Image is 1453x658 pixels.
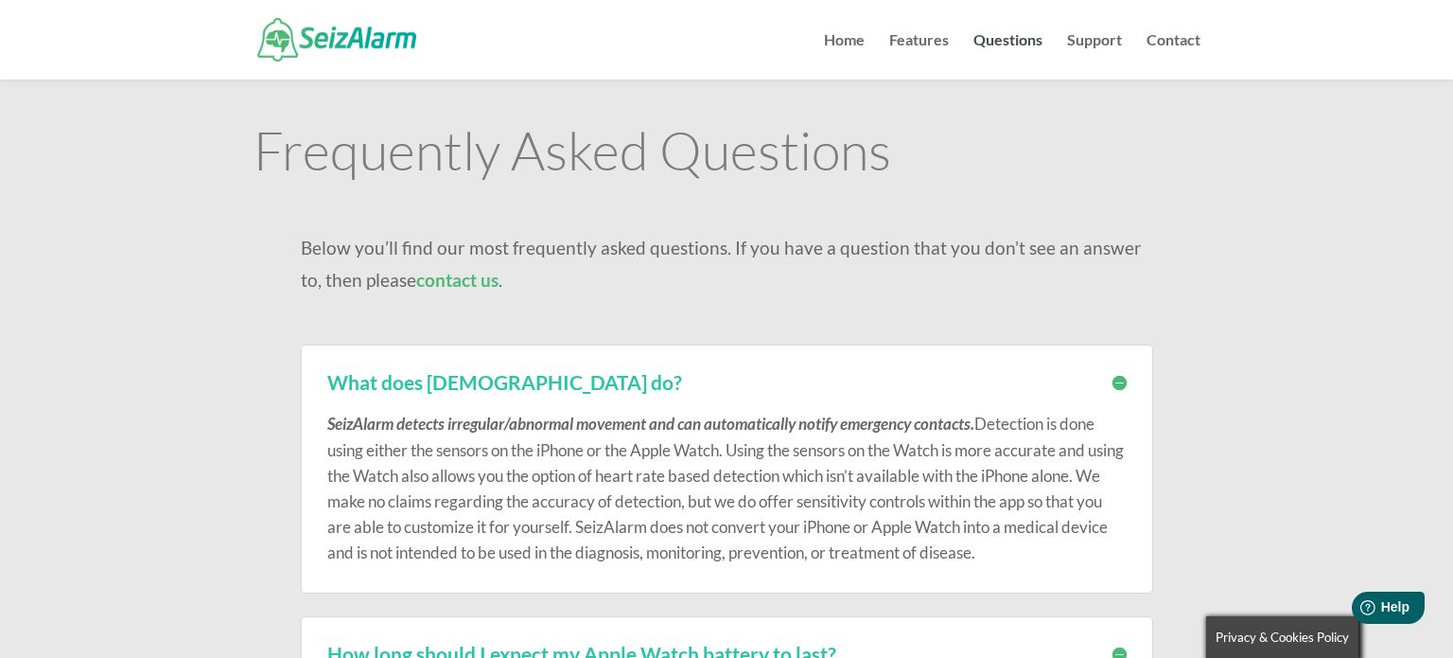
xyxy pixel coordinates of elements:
[889,33,949,80] a: Features
[257,18,417,61] img: SeizAlarm
[254,123,1200,186] h1: Frequently Asked Questions
[1216,630,1349,645] span: Privacy & Cookies Policy
[1285,584,1432,637] iframe: Help widget launcher
[824,33,865,80] a: Home
[1067,33,1122,80] a: Support
[327,411,1127,565] p: Detection is done using either the sensors on the iPhone or the Apple Watch. Using the sensors on...
[327,414,974,434] em: SeizAlarm detects irregular/abnormal movement and can automatically notify emergency contacts.
[973,33,1042,80] a: Questions
[301,232,1153,296] p: Below you’ll find our most frequently asked questions. If you have a question that you don’t see ...
[1147,33,1200,80] a: Contact
[416,269,499,291] a: contact us
[327,372,1127,392] h3: What does [DEMOGRAPHIC_DATA] do?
